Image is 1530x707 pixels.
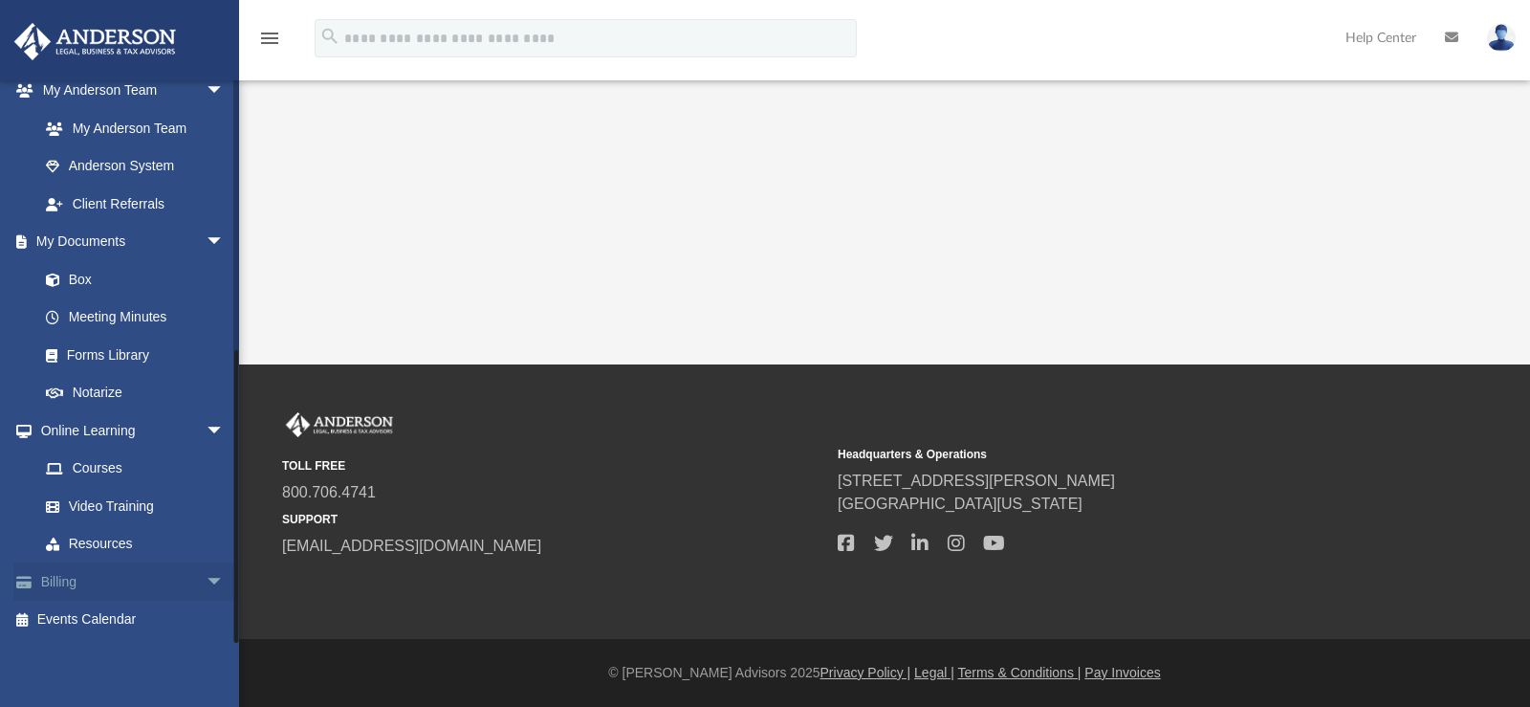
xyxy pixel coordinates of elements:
[282,457,824,475] small: TOLL FREE
[258,27,281,50] i: menu
[958,665,1082,680] a: Terms & Conditions |
[27,336,234,374] a: Forms Library
[13,223,244,261] a: My Documentsarrow_drop_down
[9,23,182,60] img: Anderson Advisors Platinum Portal
[282,538,541,554] a: [EMAIL_ADDRESS][DOMAIN_NAME]
[838,446,1380,463] small: Headquarters & Operations
[282,511,824,528] small: SUPPORT
[27,487,234,525] a: Video Training
[838,496,1082,512] a: [GEOGRAPHIC_DATA][US_STATE]
[1084,665,1160,680] a: Pay Invoices
[27,260,234,298] a: Box
[319,26,340,47] i: search
[27,185,244,223] a: Client Referrals
[206,411,244,451] span: arrow_drop_down
[206,72,244,111] span: arrow_drop_down
[27,374,244,412] a: Notarize
[258,36,281,50] a: menu
[27,109,234,147] a: My Anderson Team
[13,411,244,450] a: Online Learningarrow_drop_down
[27,525,244,563] a: Resources
[27,450,244,488] a: Courses
[206,223,244,262] span: arrow_drop_down
[13,72,244,110] a: My Anderson Teamarrow_drop_down
[914,665,954,680] a: Legal |
[1487,24,1516,52] img: User Pic
[27,298,244,337] a: Meeting Minutes
[239,663,1530,683] div: © [PERSON_NAME] Advisors 2025
[282,412,397,437] img: Anderson Advisors Platinum Portal
[282,484,376,500] a: 800.706.4741
[27,147,244,186] a: Anderson System
[838,473,1115,489] a: [STREET_ADDRESS][PERSON_NAME]
[13,563,253,601] a: Billingarrow_drop_down
[820,665,911,680] a: Privacy Policy |
[206,563,244,602] span: arrow_drop_down
[13,601,253,639] a: Events Calendar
